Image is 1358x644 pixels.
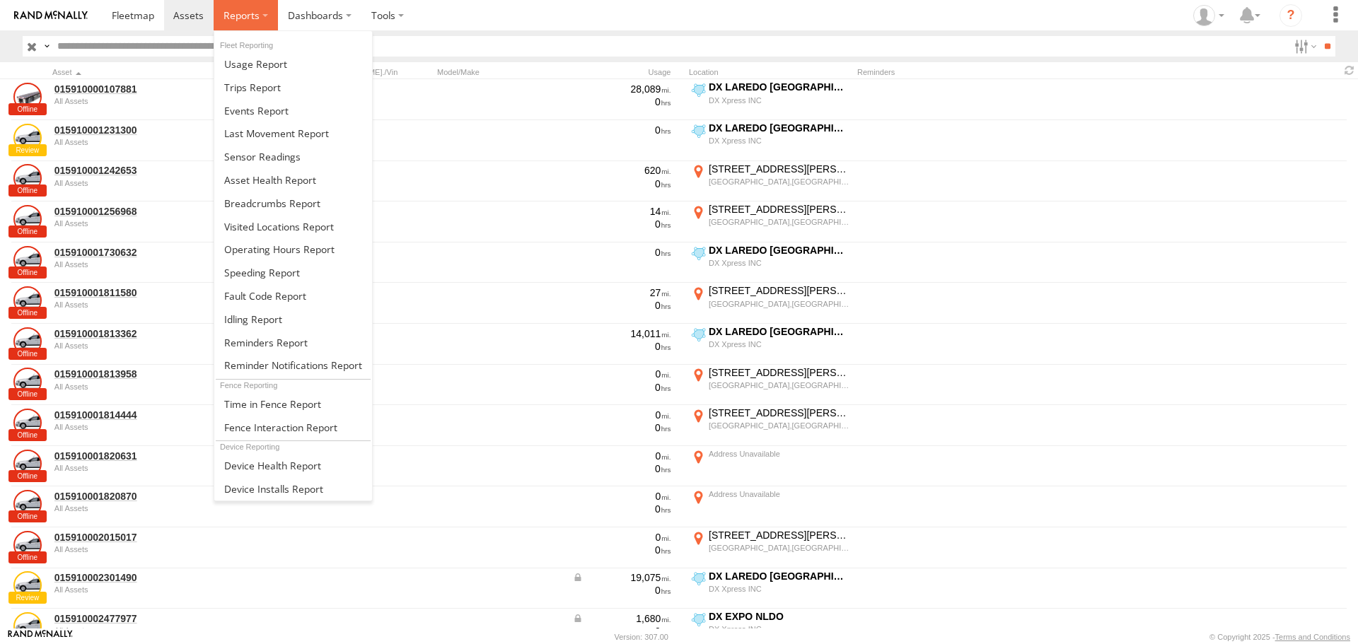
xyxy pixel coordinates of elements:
[13,490,42,518] a: View Asset Details
[54,450,248,462] a: 015910001820631
[54,368,248,380] a: 015910001813958
[572,299,671,312] div: 0
[689,203,852,241] label: Click to View Current Location
[709,570,849,582] div: DX LAREDO [GEOGRAPHIC_DATA]
[709,95,849,105] div: DX Xpress INC
[13,571,42,599] a: View Asset Details
[572,368,671,380] div: 0
[214,416,372,439] a: Fence Interaction Report
[615,633,668,641] div: Version: 307.00
[572,544,671,556] div: 0
[572,164,671,177] div: 620
[54,138,248,146] div: undefined
[214,308,372,331] a: Idling Report
[13,409,42,437] a: View Asset Details
[8,630,73,644] a: Visit our Website
[689,366,852,404] label: Click to View Current Location
[689,67,852,77] div: Location
[41,36,52,57] label: Search Query
[13,286,42,315] a: View Asset Details
[54,545,248,554] div: undefined
[54,423,248,431] div: undefined
[572,409,671,421] div: 0
[214,145,372,168] a: Sensor Readings
[572,531,671,544] div: 0
[572,327,671,340] div: 14,011
[54,612,248,625] a: 015910002477977
[572,218,671,230] div: 0
[214,284,372,308] a: Fault Code Report
[54,286,248,299] a: 015910001811580
[1289,36,1319,57] label: Search Filter Options
[13,124,42,152] a: View Asset Details
[13,531,42,559] a: View Asset Details
[13,246,42,274] a: View Asset Details
[689,488,852,526] label: Click to View Current Location
[572,584,671,597] div: 0
[54,571,248,584] a: 015910002301490
[709,244,849,257] div: DX LAREDO [GEOGRAPHIC_DATA]
[709,406,849,419] div: [STREET_ADDRESS][PERSON_NAME]
[572,571,671,584] div: Data from Vehicle CANbus
[54,205,248,218] a: 015910001256968
[54,382,248,391] div: undefined
[214,99,372,122] a: Full Events Report
[1209,633,1350,641] div: © Copyright 2025 -
[214,52,372,76] a: Usage Report
[689,81,852,119] label: Click to View Current Location
[572,381,671,394] div: 0
[572,625,671,638] div: 0
[689,529,852,567] label: Click to View Current Location
[214,122,372,145] a: Last Movement Report
[709,203,849,216] div: [STREET_ADDRESS][PERSON_NAME]
[689,244,852,282] label: Click to View Current Location
[709,543,849,553] div: [GEOGRAPHIC_DATA],[GEOGRAPHIC_DATA]
[14,11,88,21] img: rand-logo.svg
[1279,4,1302,27] i: ?
[709,217,849,227] div: [GEOGRAPHIC_DATA],[GEOGRAPHIC_DATA]
[570,67,683,77] div: Usage
[572,83,671,95] div: 28,089
[709,584,849,594] div: DX Xpress INC
[572,286,671,299] div: 27
[54,260,248,269] div: undefined
[689,447,852,486] label: Click to View Current Location
[54,409,248,421] a: 015910001814444
[689,406,852,445] label: Click to View Current Location
[214,331,372,354] a: Reminders Report
[214,215,372,238] a: Visited Locations Report
[572,340,671,353] div: 0
[709,258,849,268] div: DX Xpress INC
[54,531,248,544] a: 015910002015017
[214,76,372,99] a: Trips Report
[689,163,852,201] label: Click to View Current Location
[572,95,671,108] div: 0
[689,122,852,160] label: Click to View Current Location
[709,366,849,379] div: [STREET_ADDRESS][PERSON_NAME]
[572,462,671,475] div: 0
[214,261,372,284] a: Fleet Speed Report
[54,504,248,513] div: undefined
[214,238,372,261] a: Asset Operating Hours Report
[709,610,849,623] div: DX EXPO NLDO
[54,83,248,95] a: 015910000107881
[52,67,250,77] div: Click to Sort
[54,585,248,594] div: undefined
[709,299,849,309] div: [GEOGRAPHIC_DATA],[GEOGRAPHIC_DATA]
[689,325,852,363] label: Click to View Current Location
[1275,633,1350,641] a: Terms and Conditions
[214,354,372,377] a: Service Reminder Notifications Report
[214,454,372,477] a: Device Health Report
[13,612,42,640] a: View Asset Details
[709,380,849,390] div: [GEOGRAPHIC_DATA],[GEOGRAPHIC_DATA]
[318,67,431,77] div: [PERSON_NAME]./Vin
[709,177,849,187] div: [GEOGRAPHIC_DATA],[GEOGRAPHIC_DATA]
[572,503,671,515] div: 0
[709,163,849,175] div: [STREET_ADDRESS][PERSON_NAME]
[13,327,42,356] a: View Asset Details
[54,219,248,228] div: undefined
[709,136,849,146] div: DX Xpress INC
[54,246,248,259] a: 015910001730632
[54,179,248,187] div: undefined
[572,612,671,625] div: Data from Vehicle CANbus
